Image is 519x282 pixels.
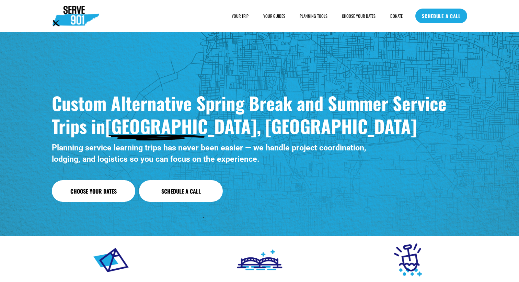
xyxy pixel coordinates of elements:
[300,13,327,19] span: PLANNING TOOLS
[52,180,135,202] a: Choose Your Dates
[139,180,222,202] a: Schedule a Call
[52,143,368,164] strong: Planning service learning trips has never been easier — we handle project coordination, lodging, ...
[52,6,99,26] img: Serve901
[263,13,285,20] a: YOUR GUIDES
[52,90,451,139] strong: Custom Alternative Spring Break and Summer Service Trips in
[342,13,376,20] a: CHOOSE YOUR DATES
[105,113,417,139] strong: [GEOGRAPHIC_DATA], [GEOGRAPHIC_DATA]
[232,13,249,20] a: folder dropdown
[300,13,327,20] a: folder dropdown
[390,13,403,20] a: DONATE
[232,13,249,19] span: YOUR TRIP
[415,9,467,24] a: SCHEDULE A CALL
